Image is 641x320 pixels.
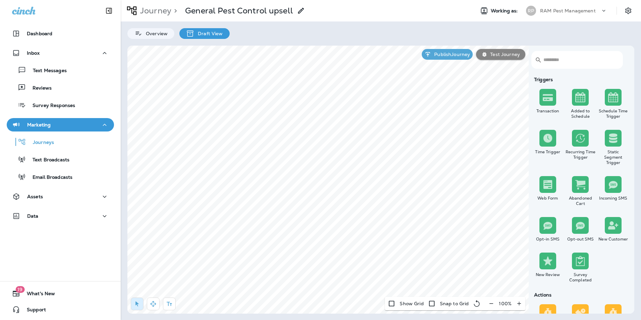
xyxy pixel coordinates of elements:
button: Dashboard [7,27,114,40]
button: Journeys [7,135,114,149]
p: Survey Responses [26,103,75,109]
div: Web Form [533,196,563,201]
div: Triggers [531,77,630,82]
span: 19 [15,286,24,293]
p: Publish Journey [431,52,470,57]
div: Actions [531,292,630,298]
button: Text Messages [7,63,114,77]
button: Text Broadcasts [7,152,114,166]
div: Recurring Time Trigger [566,149,596,160]
div: Opt-in SMS [533,236,563,242]
p: Journey [137,6,171,16]
div: Opt-out SMS [566,236,596,242]
p: Journeys [26,140,54,146]
p: RAM Pest Management [540,8,596,13]
button: Data [7,209,114,223]
button: Email Broadcasts [7,170,114,184]
div: New Customer [598,236,628,242]
button: Support [7,303,114,316]
p: Text Broadcasts [26,157,69,163]
button: Survey Responses [7,98,114,112]
div: Static Segment Trigger [598,149,628,165]
p: General Pest Control upsell [185,6,293,16]
p: 100 % [499,301,512,306]
span: What's New [20,291,55,299]
div: Incoming SMS [598,196,628,201]
p: Dashboard [27,31,52,36]
button: 19What's New [7,287,114,300]
p: Marketing [27,122,51,127]
div: Survey Completed [566,272,596,283]
span: Support [20,307,46,315]
p: Test Journey [487,52,520,57]
p: Assets [27,194,43,199]
p: > [171,6,177,16]
p: Data [27,213,39,219]
p: Overview [142,31,168,36]
span: Working as: [491,8,519,14]
div: Transaction [533,108,563,114]
p: Draft View [194,31,223,36]
div: Time Trigger [533,149,563,155]
button: PublishJourney [422,49,473,60]
div: RP [526,6,536,16]
div: Abandoned Cart [566,196,596,206]
button: Settings [622,5,634,17]
p: Snap to Grid [440,301,469,306]
div: Schedule Time Trigger [598,108,628,119]
button: Collapse Sidebar [100,4,118,17]
div: Added to Schedule [566,108,596,119]
button: Assets [7,190,114,203]
p: Reviews [26,85,52,92]
p: Text Messages [26,68,67,74]
button: Test Journey [476,49,525,60]
div: New Review [533,272,563,277]
p: Show Grid [400,301,423,306]
p: Inbox [27,50,40,56]
button: Marketing [7,118,114,131]
button: Inbox [7,46,114,60]
p: Email Broadcasts [26,174,72,181]
button: Reviews [7,81,114,95]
